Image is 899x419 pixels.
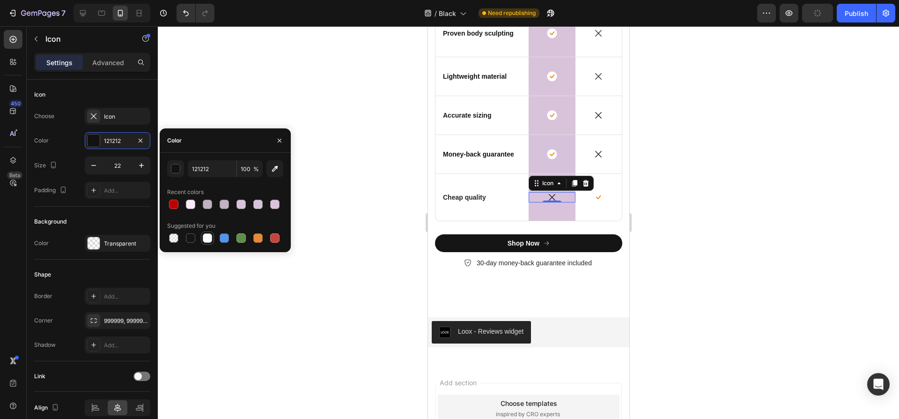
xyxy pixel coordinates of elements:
div: Suggested for you [167,222,215,230]
div: Choose [34,112,54,120]
p: Icon [45,33,125,45]
div: 999999, 999999, 999999, 999999 [104,317,148,325]
div: Add... [104,292,148,301]
div: Size [34,159,59,172]
div: Corner [34,316,53,325]
div: Padding [34,184,69,197]
button: Publish [837,4,876,22]
div: Open Intercom Messenger [867,373,890,396]
div: 450 [9,100,22,107]
div: Icon [34,90,45,99]
input: Eg: FFFFFF [188,160,236,177]
div: Background [34,217,66,226]
iframe: Design area [428,26,629,419]
div: Recent colors [167,188,204,196]
div: Link [34,372,45,381]
div: Color [34,136,49,145]
div: Add... [104,187,148,195]
div: Transparent [104,239,148,248]
div: Undo/Redo [177,4,214,22]
div: Beta [7,172,22,179]
div: Shadow [34,341,56,349]
span: Need republishing [488,9,536,17]
div: Color [167,136,182,145]
p: Settings [46,58,73,67]
div: Color [34,239,49,247]
div: 121212 [104,137,131,145]
div: Add... [104,341,148,350]
div: Border [34,292,52,300]
p: 7 [61,7,66,19]
div: Align [34,402,61,414]
span: % [253,165,259,173]
div: Publish [845,8,868,18]
div: Icon [104,112,148,121]
button: 7 [4,4,70,22]
p: Advanced [92,58,124,67]
div: Shape [34,270,51,279]
span: Black [439,8,456,18]
span: / [435,8,437,18]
